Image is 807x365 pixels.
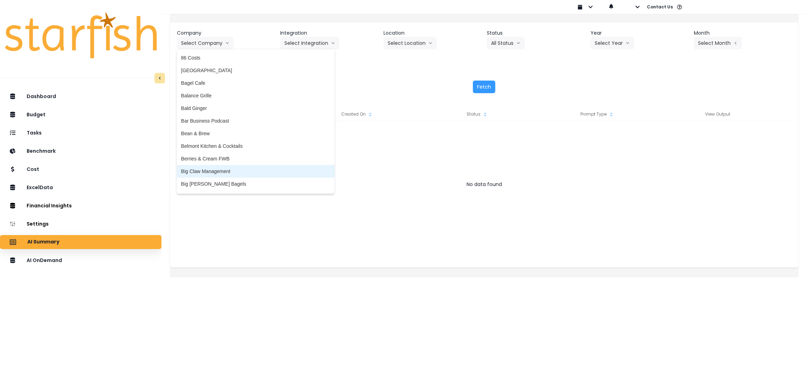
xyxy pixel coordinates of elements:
svg: sort [608,112,614,117]
button: Select Companyarrow down line [177,37,234,49]
p: Budget [27,112,46,118]
svg: arrow down line [516,40,520,47]
svg: arrow down line [428,40,433,47]
button: Select Locationarrow down line [384,37,437,49]
button: Select Montharrow left line [694,37,742,49]
button: Fetch [473,81,495,93]
svg: sort [482,112,488,117]
span: Bald Ginger [181,105,330,112]
div: No data found [177,177,792,191]
button: All Statusarrow down line [487,37,525,49]
span: Berries & Cream FWB [181,155,330,162]
span: Big [PERSON_NAME] Bagels [181,180,330,187]
button: Select Integrationarrow down line [280,37,339,49]
header: Company [177,29,275,37]
header: Year [591,29,688,37]
header: Integration [280,29,378,37]
p: Dashboard [27,94,56,99]
button: Select Yeararrow down line [591,37,634,49]
header: Month [694,29,792,37]
span: Bean & Brew [181,130,330,137]
span: 86 Costs [181,54,330,61]
p: Benchmark [27,148,56,154]
p: AI OnDemand [27,257,62,263]
svg: arrow down line [626,40,630,47]
div: Status [417,107,537,121]
div: Prompt Type [537,107,657,121]
span: Balance Grille [181,92,330,99]
span: Bagel Cafe [181,80,330,87]
svg: arrow left line [733,40,738,47]
header: Location [384,29,481,37]
span: Bar Business Podcast [181,117,330,124]
span: Big Claw Management [181,168,330,175]
ul: Select Companyarrow down line [177,49,334,194]
svg: arrow down line [225,40,229,47]
svg: arrow down line [331,40,335,47]
p: ExcelData [27,185,53,191]
p: AI Summary [27,239,60,245]
span: [GEOGRAPHIC_DATA] [181,67,330,74]
p: Tasks [27,130,42,136]
div: View Output [657,107,778,121]
svg: sort [367,112,373,117]
p: Cost [27,166,39,172]
span: Belmont Kitchen & Cocktails [181,143,330,150]
header: Status [487,29,585,37]
div: Created On [297,107,417,121]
